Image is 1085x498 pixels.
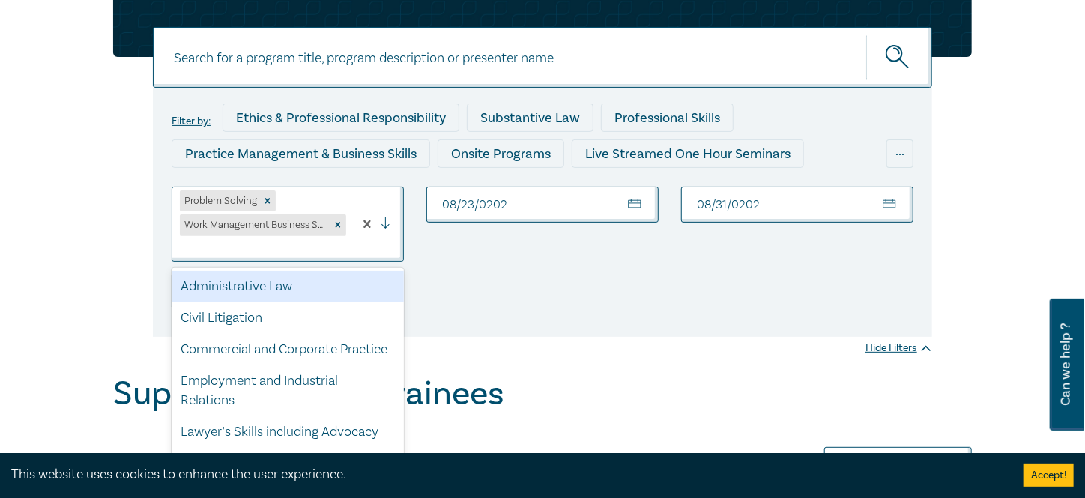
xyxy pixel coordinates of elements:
h4: Results [113,450,196,480]
div: Civil Litigation [172,302,404,334]
div: Remove Work Management Business Skills (including Risk Management) [330,214,346,235]
div: Hide Filters [865,340,932,355]
span: Can we help ? [1059,307,1073,421]
div: Ethics & Professional Responsibility [223,103,459,132]
div: Live Streamed Conferences and Intensives [172,175,454,204]
button: Accept cookies [1024,464,1074,487]
input: select [180,240,183,256]
div: Professional Skills [601,103,734,132]
input: To Date [681,187,913,223]
div: This website uses cookies to enhance the user experience. [11,465,1001,484]
div: Commercial and Corporate Practice [172,334,404,365]
div: Live Streamed Practical Workshops [462,175,699,204]
div: Onsite Programs [438,139,564,168]
h1: Supervised Legal Trainees [113,374,504,413]
div: Problem Solving [180,190,259,211]
div: Practice Management & Business Skills [172,139,430,168]
div: Substantive Law [467,103,593,132]
div: Lawyer’s Skills including Advocacy [172,416,404,448]
div: Live Streamed One Hour Seminars [572,139,804,168]
label: Filter by: [172,115,211,127]
div: Property Law [172,448,404,479]
input: Search for a program title, program description or presenter name [153,27,932,88]
div: Employment and Industrial Relations [172,365,404,416]
div: Remove Problem Solving [259,190,276,211]
div: Administrative Law [172,271,404,302]
div: ... [886,139,913,168]
div: Work Management Business Skills (including Risk Management) [180,214,330,235]
input: From Date [426,187,659,223]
